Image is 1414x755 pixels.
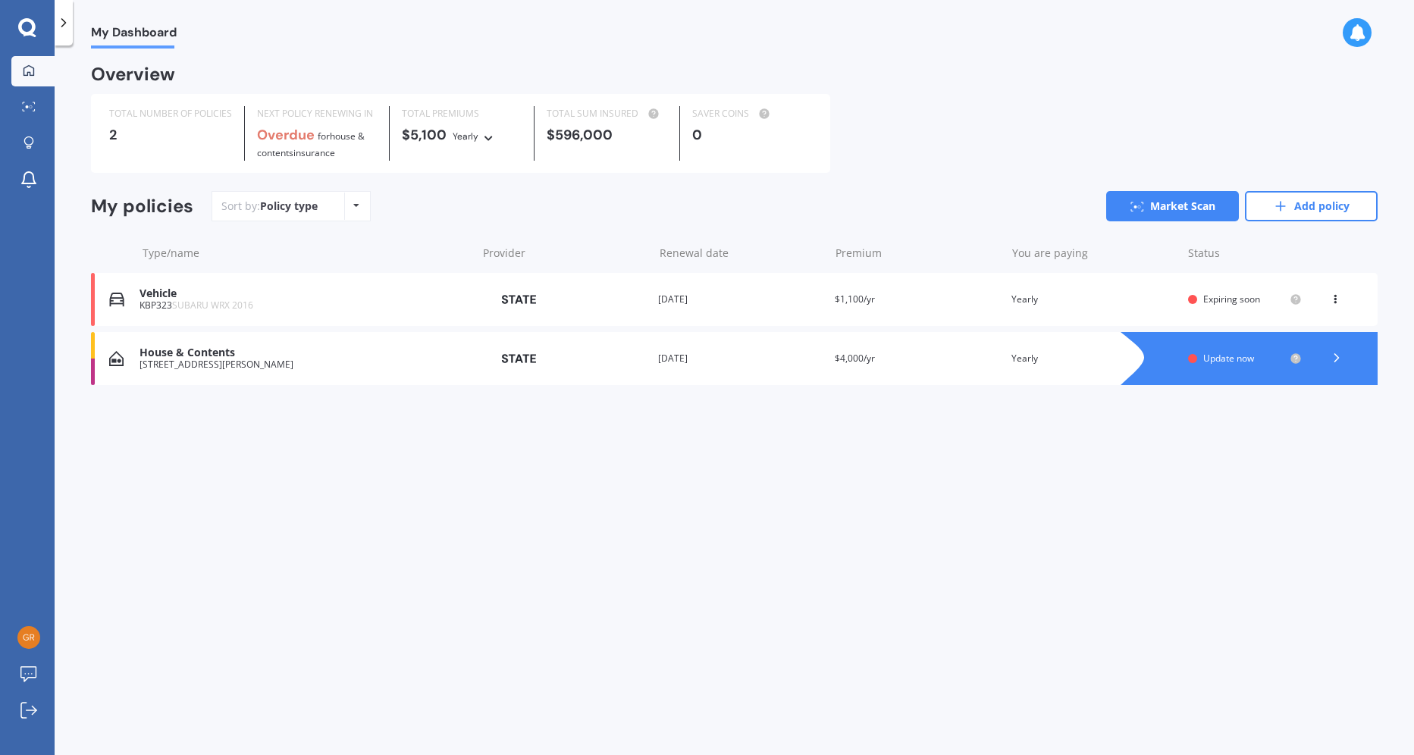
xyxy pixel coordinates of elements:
[91,25,177,45] span: My Dashboard
[660,246,824,261] div: Renewal date
[260,199,318,214] div: Policy type
[221,199,318,214] div: Sort by:
[692,106,812,121] div: SAVER COINS
[1203,352,1254,365] span: Update now
[17,626,40,649] img: d1b28619087a6978f6f5158f2d54cb05
[143,246,471,261] div: Type/name
[836,246,1000,261] div: Premium
[481,286,557,313] img: State
[835,293,875,305] span: $1,100/yr
[481,345,557,372] img: State
[1106,191,1239,221] a: Market Scan
[1011,351,1176,366] div: Yearly
[140,346,469,359] div: House & Contents
[402,106,522,121] div: TOTAL PREMIUMS
[692,127,812,143] div: 0
[658,292,823,307] div: [DATE]
[1011,292,1176,307] div: Yearly
[1188,246,1302,261] div: Status
[453,129,478,144] div: Yearly
[483,246,647,261] div: Provider
[547,106,666,121] div: TOTAL SUM INSURED
[402,127,522,144] div: $5,100
[109,351,124,366] img: House & Contents
[1203,293,1260,305] span: Expiring soon
[1012,246,1177,261] div: You are paying
[547,127,666,143] div: $596,000
[91,196,193,218] div: My policies
[140,287,469,300] div: Vehicle
[140,300,469,311] div: KBP323
[835,352,875,365] span: $4,000/yr
[109,106,232,121] div: TOTAL NUMBER OF POLICIES
[257,106,377,121] div: NEXT POLICY RENEWING IN
[91,67,175,82] div: Overview
[140,359,469,370] div: [STREET_ADDRESS][PERSON_NAME]
[109,292,124,307] img: Vehicle
[172,299,253,312] span: SUBARU WRX 2016
[257,126,315,144] b: Overdue
[109,127,232,143] div: 2
[1245,191,1378,221] a: Add policy
[658,351,823,366] div: [DATE]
